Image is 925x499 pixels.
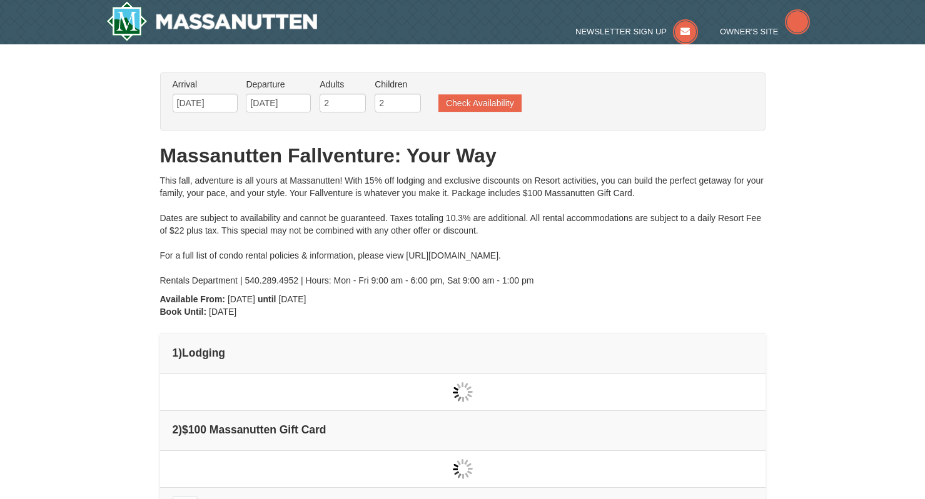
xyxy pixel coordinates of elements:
span: [DATE] [278,294,306,304]
span: [DATE] [228,294,255,304]
span: ) [178,347,182,359]
span: Newsletter Sign Up [575,27,667,36]
img: wait gif [453,382,473,402]
span: Owner's Site [720,27,779,36]
a: Owner's Site [720,27,810,36]
a: Newsletter Sign Up [575,27,698,36]
span: [DATE] [209,307,236,317]
strong: until [258,294,276,304]
a: Massanutten Resort [106,1,318,41]
img: wait gif [453,459,473,479]
strong: Available From: [160,294,226,304]
strong: Book Until: [160,307,207,317]
label: Arrival [173,78,238,91]
label: Children [375,78,421,91]
img: Massanutten Resort Logo [106,1,318,41]
span: ) [178,423,182,436]
button: Check Availability [438,94,522,112]
h1: Massanutten Fallventure: Your Way [160,143,766,168]
label: Departure [246,78,311,91]
h4: 2 $100 Massanutten Gift Card [173,423,753,436]
div: This fall, adventure is all yours at Massanutten! With 15% off lodging and exclusive discounts on... [160,174,766,287]
h4: 1 Lodging [173,347,753,359]
label: Adults [320,78,366,91]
